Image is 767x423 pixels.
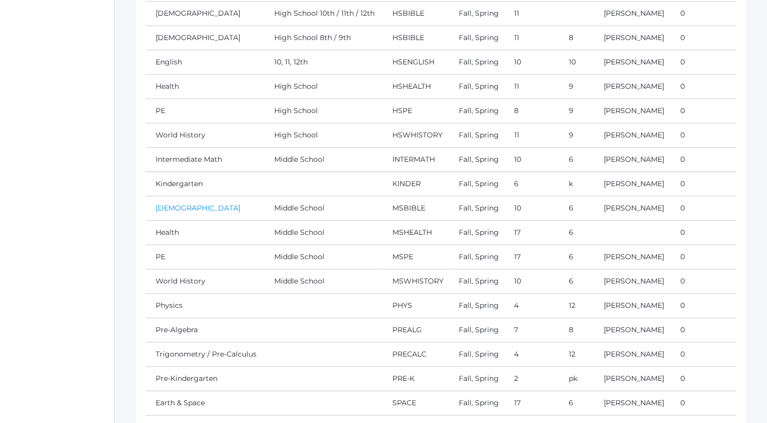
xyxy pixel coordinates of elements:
[604,130,664,139] a: [PERSON_NAME]
[559,50,594,75] td: 10
[392,301,412,310] a: PHYS
[392,106,412,115] a: HSPE
[514,9,519,18] a: 11
[680,106,684,115] a: 0
[680,82,684,91] a: 0
[559,342,594,367] td: 12
[559,221,594,245] td: 6
[559,172,594,196] td: k
[604,349,664,359] a: [PERSON_NAME]
[514,155,521,164] a: 10
[559,123,594,148] td: 9
[559,196,594,221] td: 6
[264,196,382,221] td: Middle School
[264,269,382,294] td: Middle School
[156,301,182,310] a: Physics
[449,172,504,196] td: Fall, Spring
[156,252,165,261] a: PE
[392,82,431,91] a: HSHEALTH
[449,26,504,50] td: Fall, Spring
[514,82,519,91] a: 11
[514,349,519,359] a: 4
[604,374,664,383] a: [PERSON_NAME]
[559,75,594,99] td: 9
[514,203,521,213] a: 10
[156,203,240,213] a: [DEMOGRAPHIC_DATA]
[264,50,382,75] td: 10, 11, 12th
[680,374,684,383] a: 0
[514,276,521,286] a: 10
[156,33,240,42] a: [DEMOGRAPHIC_DATA]
[680,325,684,334] a: 0
[514,179,519,188] a: 6
[559,294,594,318] td: 12
[449,367,504,391] td: Fall, Spring
[392,155,435,164] a: INTERMATH
[559,391,594,415] td: 6
[156,57,182,66] a: English
[680,276,684,286] a: 0
[449,245,504,269] td: Fall, Spring
[604,9,664,18] a: [PERSON_NAME]
[449,148,504,172] td: Fall, Spring
[514,228,521,237] a: 17
[156,374,217,383] a: Pre-Kindergarten
[514,301,519,310] a: 4
[559,26,594,50] td: 8
[680,33,684,42] a: 0
[449,318,504,342] td: Fall, Spring
[449,391,504,415] td: Fall, Spring
[392,9,424,18] a: HSBIBLE
[449,221,504,245] td: Fall, Spring
[156,276,205,286] a: World History
[264,148,382,172] td: Middle School
[156,179,203,188] a: Kindergarten
[449,294,504,318] td: Fall, Spring
[449,99,504,123] td: Fall, Spring
[449,123,504,148] td: Fall, Spring
[264,245,382,269] td: Middle School
[392,252,413,261] a: MSPE
[392,374,415,383] a: PRE-K
[604,276,664,286] a: [PERSON_NAME]
[604,57,664,66] a: [PERSON_NAME]
[156,82,179,91] a: Health
[559,367,594,391] td: pk
[264,99,382,123] td: High School
[449,269,504,294] td: Fall, Spring
[680,9,684,18] a: 0
[559,269,594,294] td: 6
[449,2,504,26] td: Fall, Spring
[156,349,257,359] a: Trigonometry / Pre-Calculus
[680,228,684,237] a: 0
[604,325,664,334] a: [PERSON_NAME]
[680,398,684,407] a: 0
[559,148,594,172] td: 6
[680,57,684,66] a: 0
[604,398,664,407] a: [PERSON_NAME]
[559,99,594,123] td: 9
[264,26,382,50] td: High School 8th / 9th
[680,203,684,213] a: 0
[604,203,664,213] a: [PERSON_NAME]
[604,82,664,91] a: [PERSON_NAME]
[156,325,198,334] a: Pre-Algebra
[156,130,205,139] a: World History
[604,252,664,261] a: [PERSON_NAME]
[604,301,664,310] a: [PERSON_NAME]
[604,155,664,164] a: [PERSON_NAME]
[264,75,382,99] td: High School
[514,130,519,139] a: 11
[264,2,382,26] td: High School 10th / 11th / 12th
[264,123,382,148] td: High School
[392,276,444,286] a: MSWHISTORY
[514,252,521,261] a: 17
[392,57,434,66] a: HSENGLISH
[680,349,684,359] a: 0
[449,342,504,367] td: Fall, Spring
[680,155,684,164] a: 0
[392,179,421,188] a: KINDER
[680,130,684,139] a: 0
[392,325,422,334] a: PREALG
[264,221,382,245] td: Middle School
